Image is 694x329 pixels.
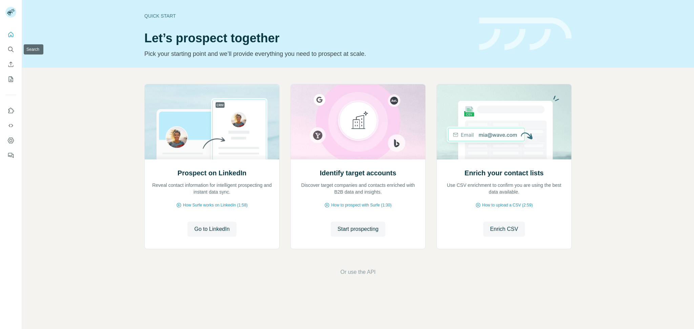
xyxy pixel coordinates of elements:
button: Enrich CSV [5,58,16,70]
h2: Prospect on LinkedIn [178,168,246,178]
span: How Surfe works on LinkedIn (1:58) [183,202,248,208]
button: Quick start [5,28,16,41]
span: How to prospect with Surfe (1:30) [331,202,391,208]
span: Go to LinkedIn [194,225,229,233]
img: Identify target accounts [290,84,426,159]
button: Enrich CSV [483,222,525,237]
p: Use CSV enrichment to confirm you are using the best data available. [444,182,565,195]
button: Use Surfe API [5,119,16,132]
button: Go to LinkedIn [187,222,236,237]
p: Discover target companies and contacts enriched with B2B data and insights. [298,182,419,195]
h1: Let’s prospect together [144,31,471,45]
button: Search [5,43,16,56]
p: Reveal contact information for intelligent prospecting and instant data sync. [151,182,272,195]
div: Quick start [144,13,471,19]
img: banner [479,18,572,50]
button: Start prospecting [331,222,385,237]
span: Start prospecting [338,225,379,233]
img: Prospect on LinkedIn [144,84,280,159]
button: Feedback [5,149,16,161]
button: Dashboard [5,134,16,147]
span: How to upload a CSV (2:59) [482,202,533,208]
button: My lists [5,73,16,85]
button: Or use the API [340,268,375,276]
span: Enrich CSV [490,225,518,233]
img: Enrich your contact lists [436,84,572,159]
h2: Enrich your contact lists [465,168,544,178]
button: Use Surfe on LinkedIn [5,105,16,117]
h2: Identify target accounts [320,168,396,178]
p: Pick your starting point and we’ll provide everything you need to prospect at scale. [144,49,471,59]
